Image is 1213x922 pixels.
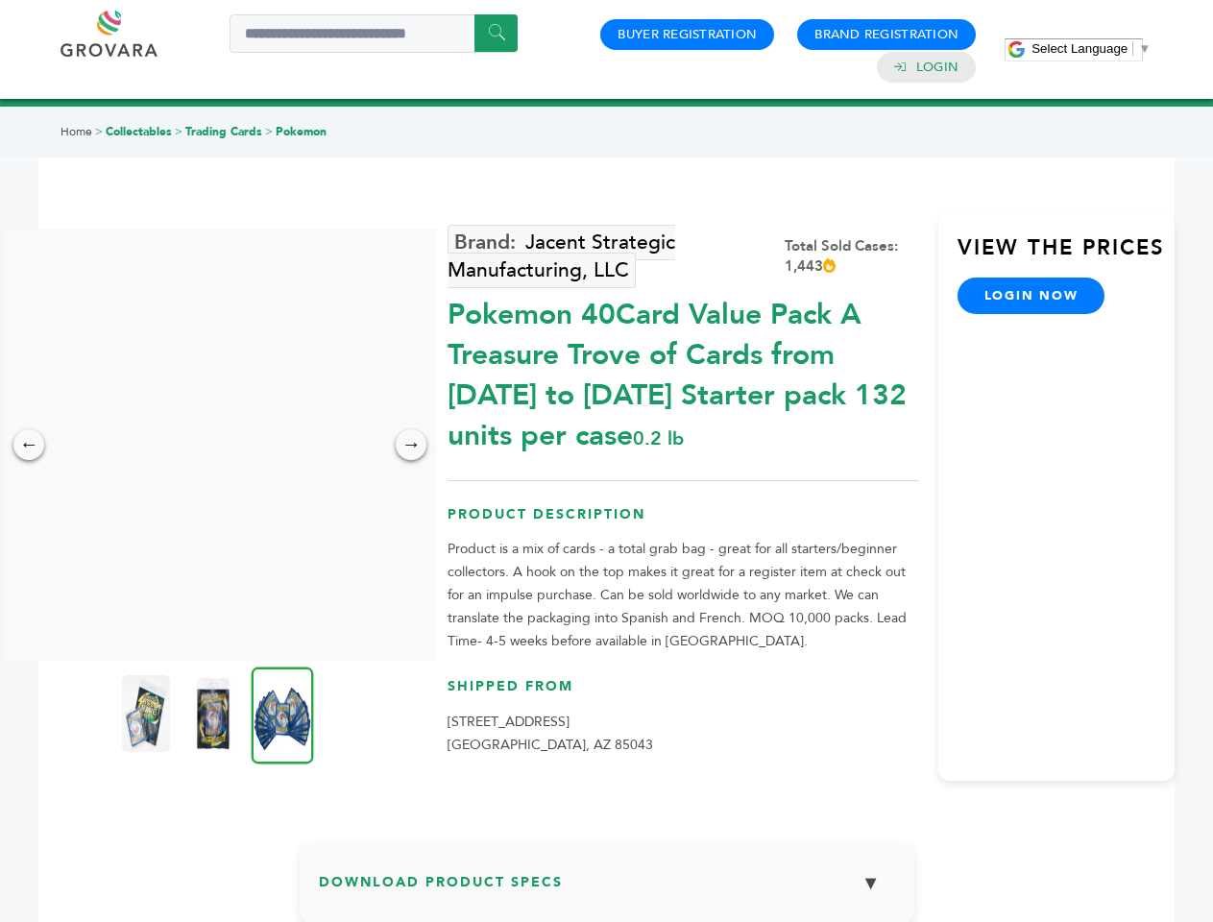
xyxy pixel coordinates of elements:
[276,124,327,139] a: Pokemon
[448,505,919,539] h3: Product Description
[61,124,92,139] a: Home
[448,677,919,711] h3: Shipped From
[1132,41,1133,56] span: ​
[1138,41,1151,56] span: ▼
[1031,41,1151,56] a: Select Language​
[185,124,262,139] a: Trading Cards
[916,59,958,76] a: Login
[958,278,1105,314] a: login now
[847,862,895,904] button: ▼
[396,429,426,460] div: →
[175,124,182,139] span: >
[958,233,1175,278] h3: View the Prices
[265,124,273,139] span: >
[1031,41,1128,56] span: Select Language
[95,124,103,139] span: >
[448,225,675,288] a: Jacent Strategic Manufacturing, LLC
[448,538,919,653] p: Product is a mix of cards - a total grab bag - great for all starters/beginner collectors. A hook...
[230,14,518,53] input: Search a product or brand...
[13,429,44,460] div: ←
[448,285,919,456] div: Pokemon 40Card Value Pack A Treasure Trove of Cards from [DATE] to [DATE] Starter pack 132 units ...
[252,667,314,764] img: Pokemon 40-Card Value Pack – A Treasure Trove of Cards from 1996 to 2024 - Starter pack! 132 unit...
[814,26,958,43] a: Brand Registration
[448,711,919,757] p: [STREET_ADDRESS] [GEOGRAPHIC_DATA], AZ 85043
[633,425,684,451] span: 0.2 lb
[122,675,170,752] img: Pokemon 40-Card Value Pack – A Treasure Trove of Cards from 1996 to 2024 - Starter pack! 132 unit...
[189,675,237,752] img: Pokemon 40-Card Value Pack – A Treasure Trove of Cards from 1996 to 2024 - Starter pack! 132 unit...
[106,124,172,139] a: Collectables
[618,26,757,43] a: Buyer Registration
[319,862,895,918] h3: Download Product Specs
[785,236,919,277] div: Total Sold Cases: 1,443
